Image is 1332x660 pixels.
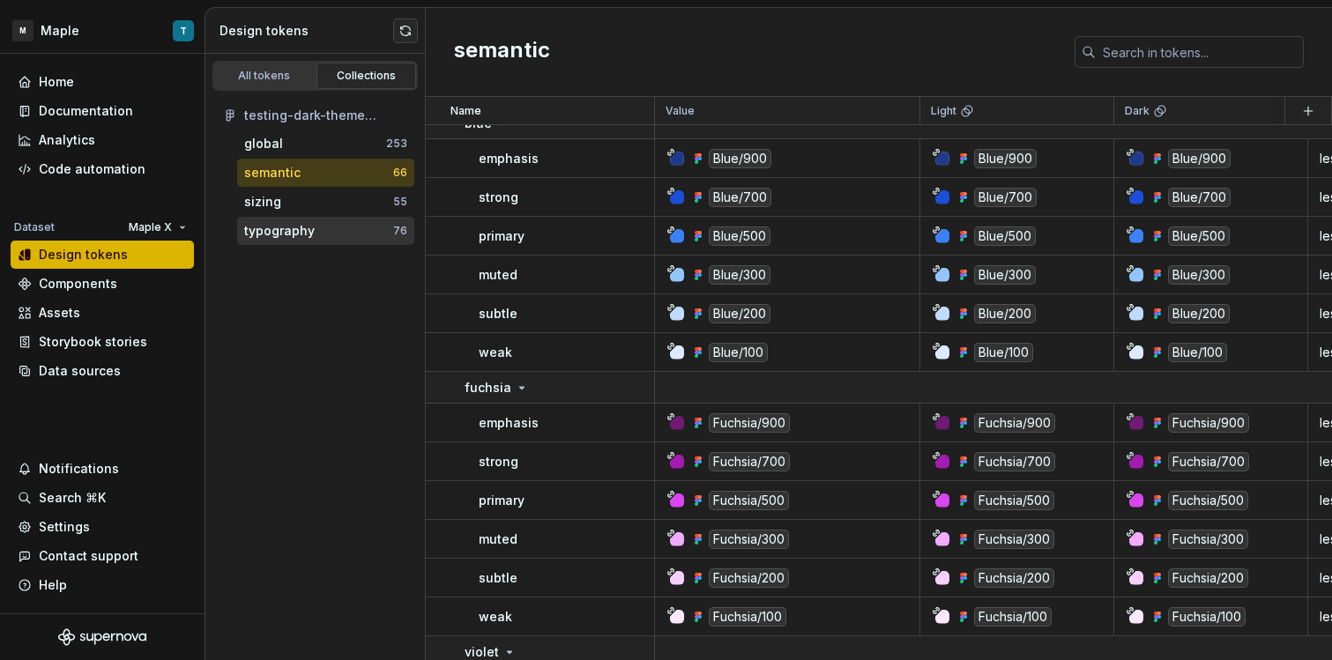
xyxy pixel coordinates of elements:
div: Contact support [39,547,138,565]
div: Fuchsia/700 [709,452,790,471]
div: Assets [39,304,80,322]
a: Design tokens [11,241,194,269]
p: muted [479,266,517,284]
div: Fuchsia/500 [974,491,1054,510]
div: Components [39,275,117,293]
div: 253 [386,137,407,151]
div: Fuchsia/100 [1168,607,1246,627]
p: weak [479,608,512,626]
span: Maple X [129,220,172,234]
div: Blue/500 [709,226,770,246]
div: Fuchsia/700 [1168,452,1249,471]
div: Help [39,576,67,594]
div: Fuchsia/500 [1168,491,1248,510]
div: Notifications [39,460,119,478]
button: Search ⌘K [11,484,194,512]
a: Documentation [11,97,194,125]
div: Design tokens [220,22,393,40]
a: Components [11,270,194,298]
a: Analytics [11,126,194,154]
div: Fuchsia/300 [1168,530,1248,549]
div: Blue/900 [709,149,771,168]
button: MMapleT [4,11,201,49]
div: Search ⌘K [39,489,106,507]
div: Blue/900 [974,149,1037,168]
div: Blue/500 [1168,226,1230,246]
div: Fuchsia/900 [974,413,1055,433]
div: global [244,135,283,152]
p: emphasis [479,150,539,167]
div: Blue/700 [709,188,771,207]
button: Maple X [121,215,194,240]
button: typography76 [237,217,414,245]
h2: semantic [454,36,550,68]
div: Blue/100 [1168,343,1227,362]
div: 55 [393,195,407,209]
p: Name [450,104,481,118]
p: Dark [1125,104,1150,118]
div: Blue/200 [709,304,770,323]
p: subtle [479,305,517,323]
button: sizing55 [237,188,414,216]
button: global253 [237,130,414,158]
div: Home [39,73,74,91]
p: emphasis [479,414,539,432]
a: Data sources [11,357,194,385]
div: Fuchsia/700 [974,452,1055,471]
div: Settings [39,518,90,536]
div: Fuchsia/200 [974,568,1054,588]
div: Blue/700 [974,188,1037,207]
svg: Supernova Logo [58,628,146,646]
div: Code automation [39,160,145,178]
p: primary [479,227,525,245]
button: Contact support [11,542,194,570]
div: All tokens [220,69,309,83]
div: Documentation [39,102,133,120]
div: typography [244,222,315,240]
p: strong [479,453,518,471]
button: Notifications [11,455,194,483]
div: 76 [393,224,407,238]
div: Blue/300 [709,265,770,285]
div: Collections [323,69,411,83]
div: Fuchsia/900 [1168,413,1249,433]
a: Settings [11,513,194,541]
input: Search in tokens... [1096,36,1304,68]
div: sizing [244,193,281,211]
p: strong [479,189,518,206]
div: Blue/300 [974,265,1036,285]
div: T [180,24,187,38]
p: muted [479,530,517,548]
div: Blue/100 [974,343,1033,362]
button: semantic66 [237,159,414,187]
div: Blue/900 [1168,149,1231,168]
a: Code automation [11,155,194,183]
a: Assets [11,299,194,327]
p: weak [479,344,512,361]
div: Blue/200 [974,304,1036,323]
div: Data sources [39,362,121,380]
div: Blue/100 [709,343,768,362]
p: fuchsia [465,379,511,397]
div: testing-dark-theme (supernova) [244,107,407,124]
div: semantic [244,164,301,182]
p: Value [666,104,695,118]
div: Maple [41,22,79,40]
div: Fuchsia/200 [1168,568,1248,588]
div: Fuchsia/300 [709,530,789,549]
div: Design tokens [39,246,128,263]
div: Dataset [14,220,55,234]
div: M [12,20,33,41]
div: 66 [393,166,407,180]
div: Blue/300 [1168,265,1230,285]
div: Fuchsia/500 [709,491,789,510]
div: Blue/700 [1168,188,1231,207]
div: Fuchsia/300 [974,530,1054,549]
div: Storybook stories [39,333,147,351]
div: Fuchsia/900 [709,413,790,433]
button: Help [11,571,194,599]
